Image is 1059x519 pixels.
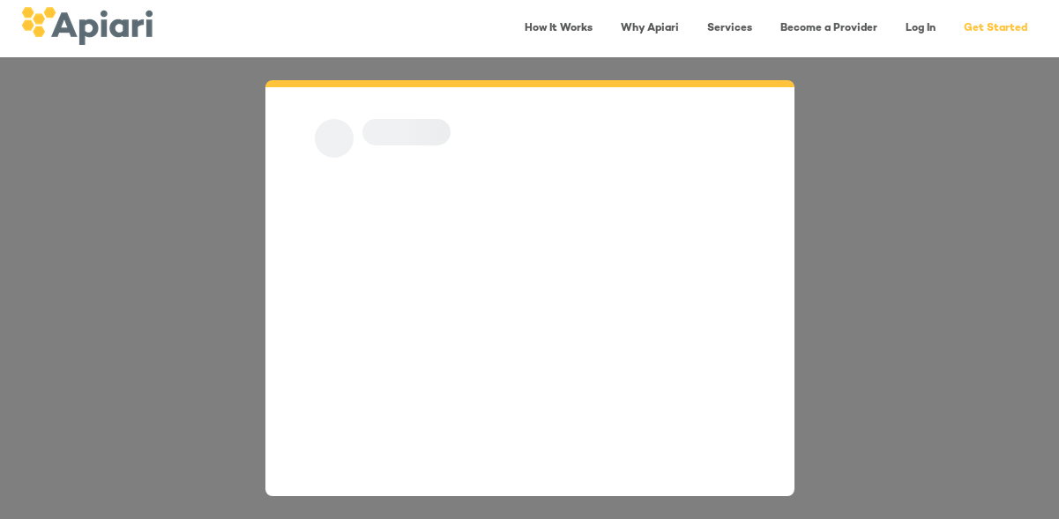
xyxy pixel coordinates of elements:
a: Services [697,11,763,47]
a: How It Works [514,11,603,47]
a: Become a Provider [770,11,888,47]
a: Why Apiari [610,11,690,47]
a: Log In [895,11,946,47]
img: logo [21,7,153,45]
a: Get Started [953,11,1038,47]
